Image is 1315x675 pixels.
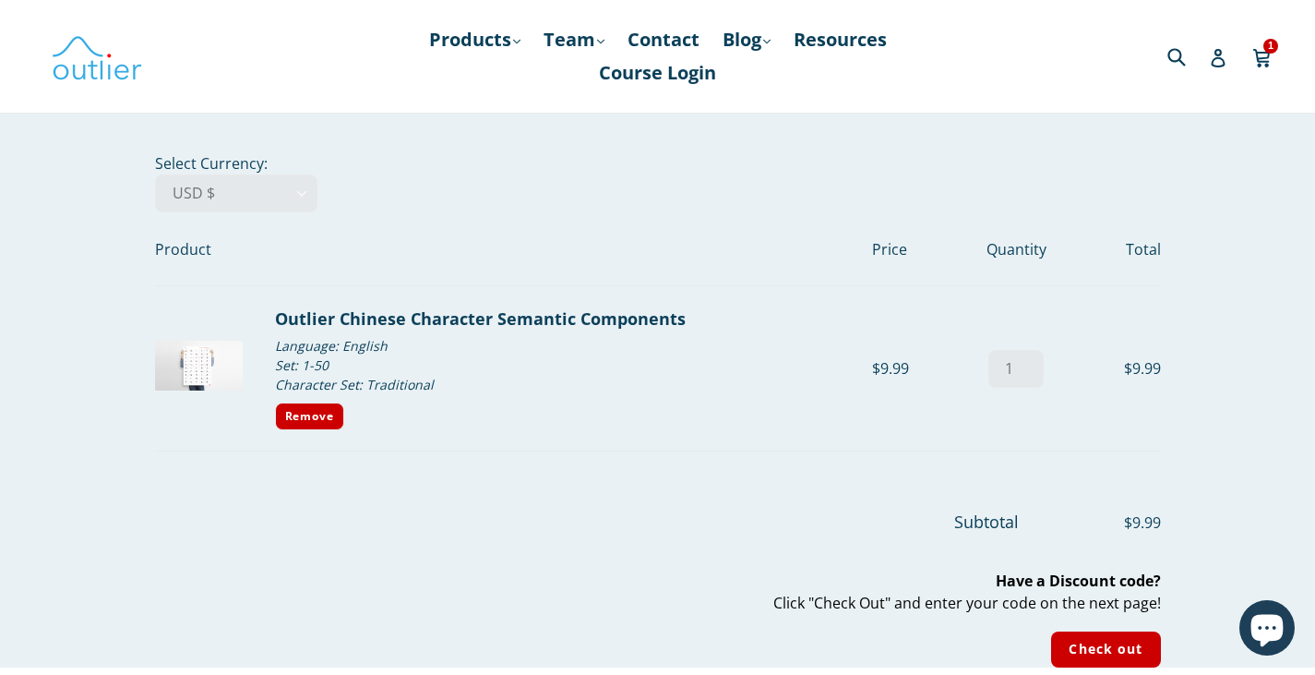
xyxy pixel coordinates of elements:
[1163,37,1213,75] input: Search
[155,570,1161,614] p: Click "Check Out" and enter your code on the next page!
[155,341,243,391] img: Outlier Chinese Character Semantic Components - English / 1-50 / Traditional
[1081,357,1160,380] div: $9.99
[155,212,872,286] th: Product
[1022,512,1161,534] span: $9.99
[713,23,780,56] a: Blog
[1263,39,1278,53] span: 1
[996,571,1161,591] b: Have a Discount code?
[954,511,1019,533] span: Subtotal
[275,331,858,399] div: Language: English Set: 1-50 Character Set: Traditional
[784,23,896,56] a: Resources
[1234,600,1300,660] inbox-online-store-chat: Shopify online store chat
[1051,632,1160,668] input: Check out
[51,30,143,83] img: Outlier Linguistics
[1081,212,1160,286] th: Total
[275,307,686,330] a: Outlier Chinese Character Semantic Components
[618,23,709,56] a: Contact
[951,212,1081,286] th: Quantity
[104,152,1212,668] div: Select Currency:
[420,23,530,56] a: Products
[1252,35,1273,78] a: 1
[872,212,951,286] th: Price
[590,56,725,90] a: Course Login
[534,23,614,56] a: Team
[872,357,951,380] div: $9.99
[275,403,345,430] a: Remove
